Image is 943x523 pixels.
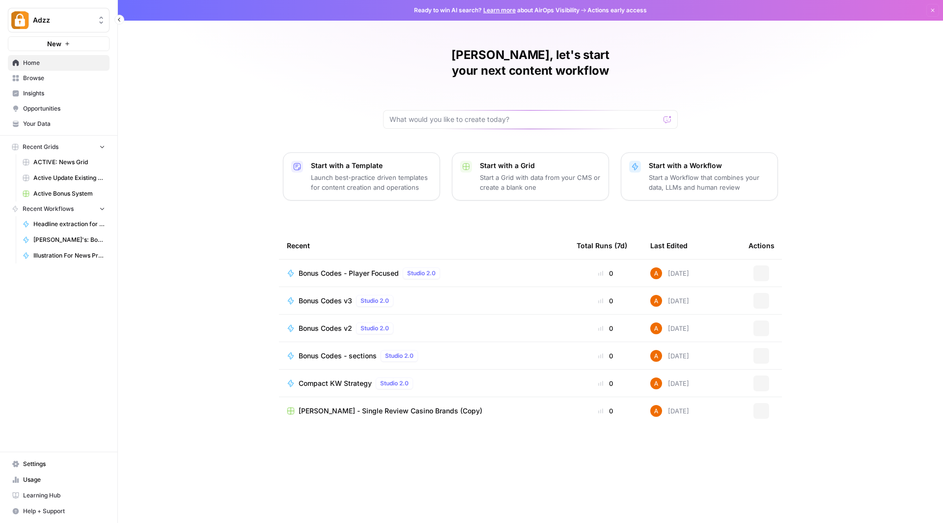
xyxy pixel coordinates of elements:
span: Studio 2.0 [361,296,389,305]
a: Active Update Existing Post [18,170,110,186]
button: Recent Workflows [8,202,110,216]
a: [PERSON_NAME] - Single Review Casino Brands (Copy) [287,406,561,416]
span: Home [23,58,105,67]
span: [PERSON_NAME] - Single Review Casino Brands (Copy) [299,406,482,416]
span: ACTIVE: News Grid [33,158,105,167]
span: Bonus Codes - sections [299,351,377,361]
a: Illustration For News Prompt [18,248,110,263]
span: Usage [23,475,105,484]
a: [PERSON_NAME]'s: Bonuses Search [18,232,110,248]
a: ACTIVE: News Grid [18,154,110,170]
div: Last Edited [650,232,688,259]
button: New [8,36,110,51]
button: Workspace: Adzz [8,8,110,32]
div: [DATE] [650,405,689,417]
div: 0 [577,378,635,388]
img: 1uqwqwywk0hvkeqipwlzjk5gjbnq [650,405,662,417]
p: Start with a Workflow [649,161,770,171]
a: Headline extraction for grid [18,216,110,232]
div: [DATE] [650,267,689,279]
span: Studio 2.0 [385,351,414,360]
span: Bonus Codes - Player Focused [299,268,399,278]
img: 1uqwqwywk0hvkeqipwlzjk5gjbnq [650,295,662,307]
div: 0 [577,406,635,416]
a: Your Data [8,116,110,132]
span: Actions early access [587,6,647,15]
div: [DATE] [650,378,689,389]
span: Studio 2.0 [380,379,409,388]
a: Insights [8,86,110,101]
p: Start a Grid with data from your CMS or create a blank one [480,173,601,192]
span: Compact KW Strategy [299,378,372,388]
span: Active Update Existing Post [33,174,105,182]
div: [DATE] [650,322,689,334]
p: Start a Workflow that combines your data, LLMs and human review [649,173,770,192]
p: Start with a Grid [480,161,601,171]
span: Recent Workflows [23,204,74,213]
input: What would you like to create today? [389,115,660,124]
img: 1uqwqwywk0hvkeqipwlzjk5gjbnq [650,267,662,279]
a: Bonus Codes - sectionsStudio 2.0 [287,350,561,362]
span: Opportunities [23,104,105,113]
a: Compact KW StrategyStudio 2.0 [287,378,561,389]
span: Adzz [33,15,92,25]
a: Usage [8,472,110,488]
a: Browse [8,70,110,86]
span: Active Bonus System [33,189,105,198]
span: Illustration For News Prompt [33,251,105,260]
div: [DATE] [650,350,689,362]
h1: [PERSON_NAME], let's start your next content workflow [383,47,678,79]
button: Start with a TemplateLaunch best-practice driven templates for content creation and operations [283,152,440,201]
button: Start with a WorkflowStart a Workflow that combines your data, LLMs and human review [621,152,778,201]
span: Ready to win AI search? about AirOps Visibility [414,6,580,15]
span: Browse [23,74,105,83]
span: Learning Hub [23,491,105,500]
span: [PERSON_NAME]'s: Bonuses Search [33,235,105,244]
span: Settings [23,460,105,468]
a: Learning Hub [8,488,110,503]
a: Active Bonus System [18,186,110,202]
span: Bonus Codes v2 [299,323,352,333]
a: Settings [8,456,110,472]
div: Total Runs (7d) [577,232,627,259]
a: Home [8,55,110,71]
p: Start with a Template [311,161,432,171]
a: Bonus Codes v2Studio 2.0 [287,322,561,334]
img: 1uqwqwywk0hvkeqipwlzjk5gjbnq [650,350,662,362]
a: Learn more [483,6,516,14]
div: Actions [749,232,775,259]
img: 1uqwqwywk0hvkeqipwlzjk5gjbnq [650,378,662,389]
div: 0 [577,296,635,306]
span: Insights [23,89,105,98]
a: Bonus Codes - Player FocusedStudio 2.0 [287,267,561,279]
div: Recent [287,232,561,259]
span: Help + Support [23,507,105,516]
div: [DATE] [650,295,689,307]
p: Launch best-practice driven templates for content creation and operations [311,173,432,192]
button: Recent Grids [8,140,110,154]
button: Start with a GridStart a Grid with data from your CMS or create a blank one [452,152,609,201]
a: Bonus Codes v3Studio 2.0 [287,295,561,307]
span: Your Data [23,119,105,128]
a: Opportunities [8,101,110,116]
button: Help + Support [8,503,110,519]
span: Bonus Codes v3 [299,296,352,306]
img: Adzz Logo [11,11,29,29]
div: 0 [577,323,635,333]
img: 1uqwqwywk0hvkeqipwlzjk5gjbnq [650,322,662,334]
span: New [47,39,61,49]
span: Studio 2.0 [407,269,436,278]
span: Studio 2.0 [361,324,389,333]
span: Recent Grids [23,143,58,151]
div: 0 [577,268,635,278]
span: Headline extraction for grid [33,220,105,229]
div: 0 [577,351,635,361]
